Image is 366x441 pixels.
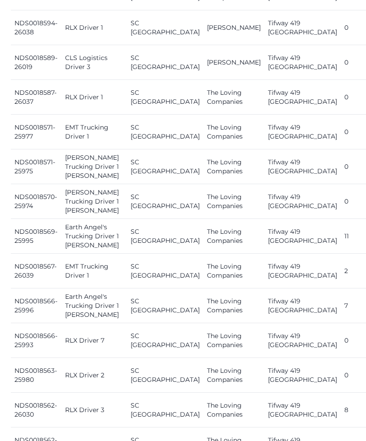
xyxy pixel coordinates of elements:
td: NDS0018594-26038 [11,11,61,46]
td: The Loving Companies [203,289,264,324]
td: Tifway 419 [GEOGRAPHIC_DATA] [264,289,341,324]
td: Tifway 419 [GEOGRAPHIC_DATA] [264,115,341,150]
td: SC [GEOGRAPHIC_DATA] [127,80,203,115]
td: Tifway 419 [GEOGRAPHIC_DATA] [264,80,341,115]
td: SC [GEOGRAPHIC_DATA] [127,185,203,219]
td: Earth Angel's Trucking Driver 1 [PERSON_NAME] [61,219,127,254]
td: NDS0018587-26037 [11,80,61,115]
td: NDS0018563-25980 [11,358,61,393]
td: EMT Trucking Driver 1 [61,254,127,289]
td: The Loving Companies [203,219,264,254]
td: NDS0018569-25995 [11,219,61,254]
td: The Loving Companies [203,80,264,115]
td: NDS0018567-26039 [11,254,61,289]
td: Tifway 419 [GEOGRAPHIC_DATA] [264,324,341,358]
td: Tifway 419 [GEOGRAPHIC_DATA] [264,219,341,254]
td: Tifway 419 [GEOGRAPHIC_DATA] [264,150,341,185]
td: RLX Driver 1 [61,80,127,115]
td: NDS0018571-25977 [11,115,61,150]
td: Tifway 419 [GEOGRAPHIC_DATA] [264,11,341,46]
td: The Loving Companies [203,254,264,289]
td: The Loving Companies [203,324,264,358]
td: Tifway 419 [GEOGRAPHIC_DATA] [264,185,341,219]
td: SC [GEOGRAPHIC_DATA] [127,115,203,150]
td: SC [GEOGRAPHIC_DATA] [127,150,203,185]
td: The Loving Companies [203,393,264,428]
td: SC [GEOGRAPHIC_DATA] [127,289,203,324]
td: RLX Driver 1 [61,11,127,46]
td: Tifway 419 [GEOGRAPHIC_DATA] [264,254,341,289]
td: SC [GEOGRAPHIC_DATA] [127,358,203,393]
td: SC [GEOGRAPHIC_DATA] [127,219,203,254]
td: NDS0018566-25996 [11,289,61,324]
td: SC [GEOGRAPHIC_DATA] [127,393,203,428]
td: [PERSON_NAME] Trucking Driver 1 [PERSON_NAME] [61,185,127,219]
td: EMT Trucking Driver 1 [61,115,127,150]
td: SC [GEOGRAPHIC_DATA] [127,46,203,80]
td: [PERSON_NAME] [203,11,264,46]
td: [PERSON_NAME] Trucking Driver 1 [PERSON_NAME] [61,150,127,185]
td: [PERSON_NAME] [203,46,264,80]
td: The Loving Companies [203,150,264,185]
td: Tifway 419 [GEOGRAPHIC_DATA] [264,46,341,80]
td: Tifway 419 [GEOGRAPHIC_DATA] [264,393,341,428]
td: NDS0018589-26019 [11,46,61,80]
td: CLS Logistics Driver 3 [61,46,127,80]
td: SC [GEOGRAPHIC_DATA] [127,11,203,46]
td: The Loving Companies [203,185,264,219]
td: SC [GEOGRAPHIC_DATA] [127,324,203,358]
td: Earth Angel's Trucking Driver 1 [PERSON_NAME] [61,289,127,324]
td: RLX Driver 7 [61,324,127,358]
td: NDS0018571-25975 [11,150,61,185]
td: The Loving Companies [203,115,264,150]
td: NDS0018566-25993 [11,324,61,358]
td: RLX Driver 2 [61,358,127,393]
td: Tifway 419 [GEOGRAPHIC_DATA] [264,358,341,393]
td: NDS0018570-25974 [11,185,61,219]
td: NDS0018562-26030 [11,393,61,428]
td: SC [GEOGRAPHIC_DATA] [127,254,203,289]
td: RLX Driver 3 [61,393,127,428]
td: The Loving Companies [203,358,264,393]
